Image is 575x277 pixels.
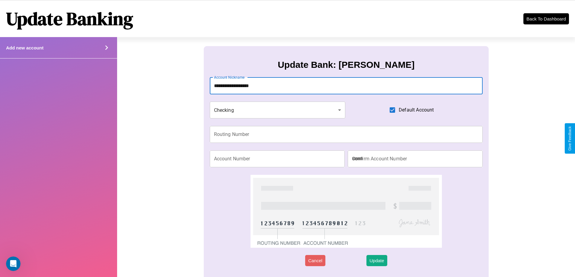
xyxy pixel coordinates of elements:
label: Account Nickname [214,75,245,80]
iframe: Intercom live chat [6,257,21,271]
div: Checking [210,102,346,118]
div: Give Feedback [568,126,572,151]
button: Update [366,255,387,266]
button: Cancel [305,255,325,266]
h3: Update Bank: [PERSON_NAME] [278,60,414,70]
h4: Add new account [6,45,43,50]
button: Back To Dashboard [523,13,569,24]
span: Default Account [399,106,434,114]
h1: Update Banking [6,6,133,31]
img: check [251,175,442,248]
